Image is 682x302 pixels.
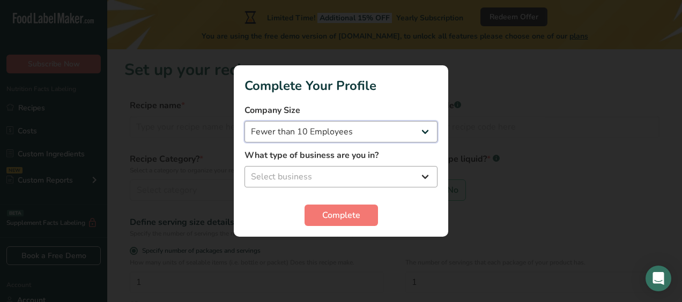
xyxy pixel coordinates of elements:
div: Open Intercom Messenger [646,266,671,291]
button: Complete [305,205,378,226]
label: What type of business are you in? [244,149,438,162]
span: Complete [322,209,360,222]
label: Company Size [244,104,438,117]
h1: Complete Your Profile [244,76,438,95]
